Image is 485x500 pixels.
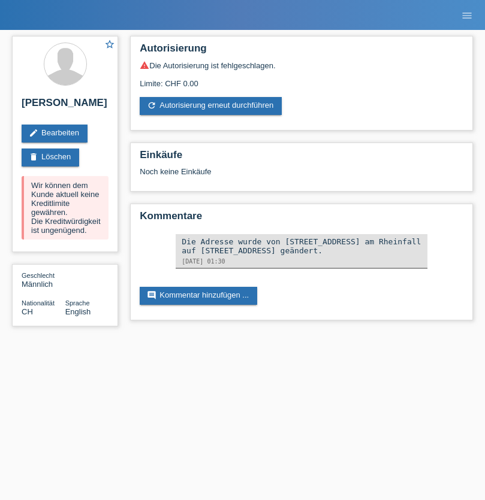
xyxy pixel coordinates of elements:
div: Limite: CHF 0.00 [140,70,463,88]
span: Sprache [65,299,90,307]
span: Geschlecht [22,272,55,279]
i: delete [29,152,38,162]
i: menu [461,10,473,22]
a: menu [455,11,479,19]
i: star_border [104,39,115,50]
a: star_border [104,39,115,51]
h2: [PERSON_NAME] [22,97,109,115]
div: Die Autorisierung ist fehlgeschlagen. [140,60,463,70]
h2: Autorisierung [140,43,463,60]
div: Die Adresse wurde von [STREET_ADDRESS] am Rheinfall auf [STREET_ADDRESS] geändert. [182,237,421,255]
i: edit [29,128,38,138]
a: deleteLöschen [22,149,79,166]
h2: Kommentare [140,210,463,228]
span: English [65,307,91,316]
a: refreshAutorisierung erneut durchführen [140,97,282,115]
i: refresh [147,101,156,110]
h2: Einkäufe [140,149,463,167]
span: Nationalität [22,299,55,307]
div: [DATE] 01:30 [182,258,421,265]
a: commentKommentar hinzufügen ... [140,287,257,305]
i: warning [140,60,149,70]
span: Schweiz [22,307,33,316]
div: Wir können dem Kunde aktuell keine Kreditlimite gewähren. Die Kreditwürdigkeit ist ungenügend. [22,176,109,240]
i: comment [147,290,156,300]
div: Noch keine Einkäufe [140,167,463,185]
a: editBearbeiten [22,125,88,143]
div: Männlich [22,271,65,289]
